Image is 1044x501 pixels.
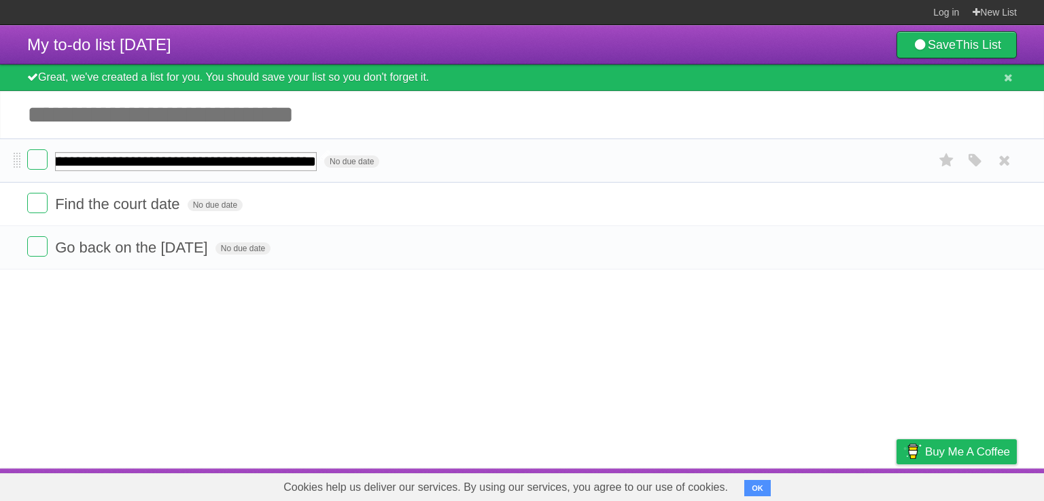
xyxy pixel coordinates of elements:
[270,474,742,501] span: Cookies help us deliver our services. By using our services, you agree to our use of cookies.
[931,472,1017,498] a: Suggest a feature
[188,199,243,211] span: No due date
[897,31,1017,58] a: SaveThis List
[27,35,171,54] span: My to-do list [DATE]
[761,472,816,498] a: Developers
[833,472,863,498] a: Terms
[324,155,379,168] span: No due date
[934,149,960,172] label: Star task
[925,440,1010,464] span: Buy me a coffee
[956,38,1001,52] b: This List
[879,472,914,498] a: Privacy
[55,239,211,256] span: Go back on the [DATE]
[744,480,771,496] button: OK
[903,440,922,463] img: Buy me a coffee
[897,439,1017,464] a: Buy me a coffee
[27,149,48,170] label: Done
[27,193,48,213] label: Done
[215,242,271,255] span: No due date
[27,236,48,257] label: Done
[55,196,183,212] span: Find the court date
[716,472,744,498] a: About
